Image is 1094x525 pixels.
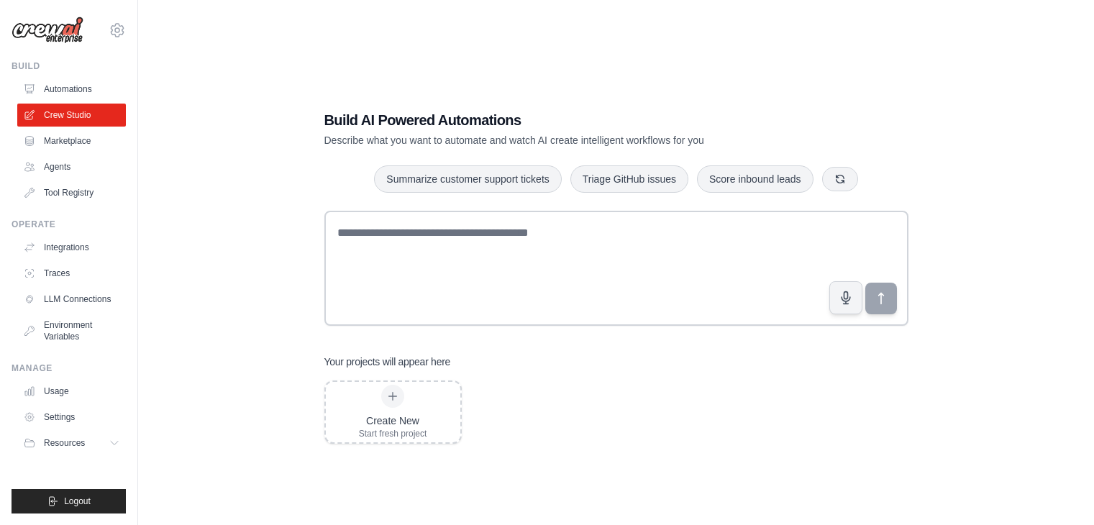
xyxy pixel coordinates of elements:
[374,165,561,193] button: Summarize customer support tickets
[822,167,858,191] button: Get new suggestions
[12,17,83,44] img: Logo
[17,181,126,204] a: Tool Registry
[697,165,813,193] button: Score inbound leads
[17,314,126,348] a: Environment Variables
[324,110,808,130] h1: Build AI Powered Automations
[17,78,126,101] a: Automations
[44,437,85,449] span: Resources
[570,165,688,193] button: Triage GitHub issues
[17,406,126,429] a: Settings
[12,362,126,374] div: Manage
[17,155,126,178] a: Agents
[324,133,808,147] p: Describe what you want to automate and watch AI create intelligent workflows for you
[359,414,427,428] div: Create New
[17,288,126,311] a: LLM Connections
[17,432,126,455] button: Resources
[324,355,451,369] h3: Your projects will appear here
[17,380,126,403] a: Usage
[12,60,126,72] div: Build
[12,489,126,513] button: Logout
[17,236,126,259] a: Integrations
[17,262,126,285] a: Traces
[64,496,91,507] span: Logout
[359,428,427,439] div: Start fresh project
[12,219,126,230] div: Operate
[17,129,126,152] a: Marketplace
[17,104,126,127] a: Crew Studio
[829,281,862,314] button: Click to speak your automation idea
